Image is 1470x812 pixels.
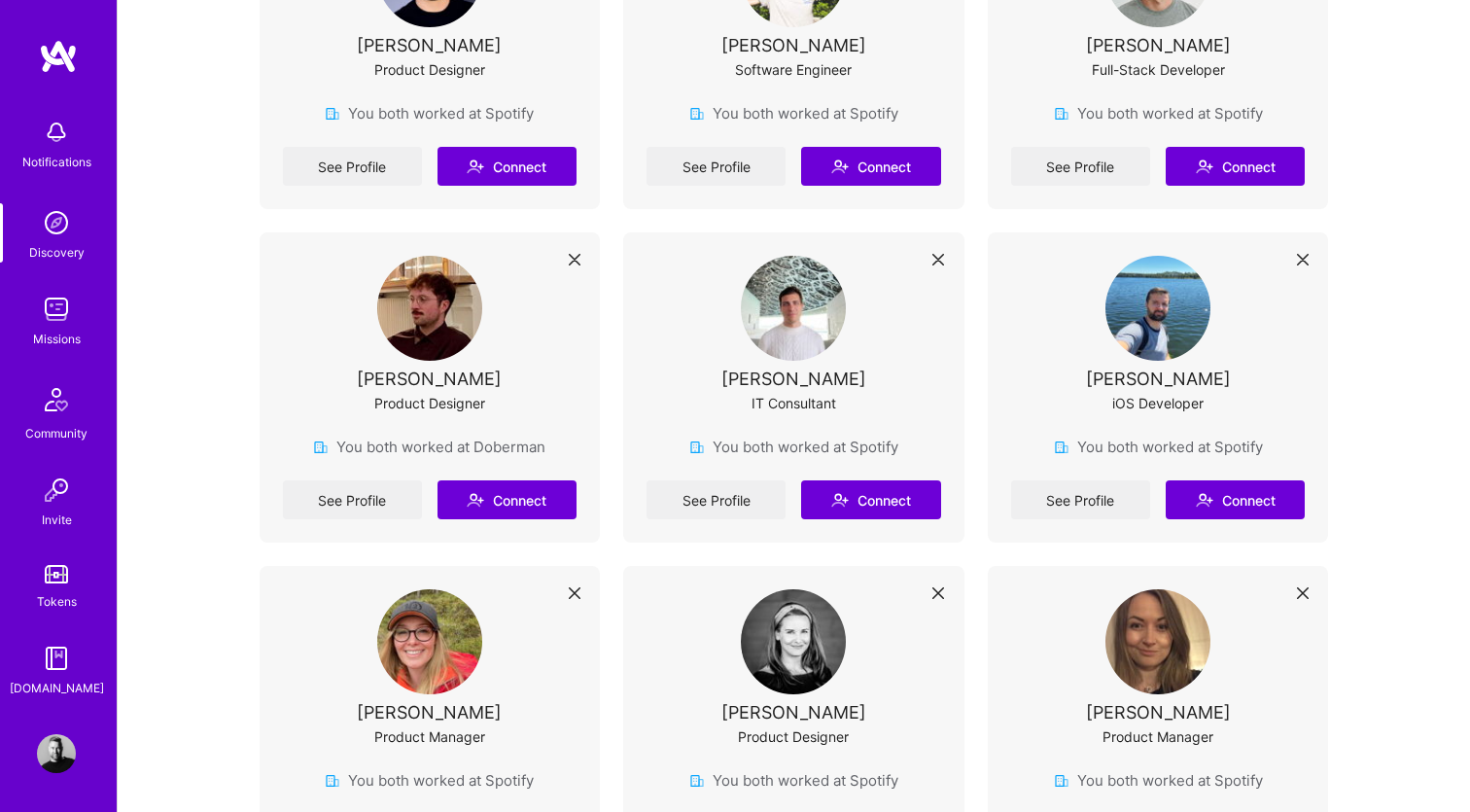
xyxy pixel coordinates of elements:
[738,726,849,747] div: Product Designer
[325,770,534,791] div: You both worked at Spotify
[42,510,72,530] div: Invite
[325,106,340,122] img: company icon
[721,369,866,389] div: [PERSON_NAME]
[1054,773,1069,789] img: company icon
[325,103,534,124] div: You both worked at Spotify
[1086,702,1231,723] div: [PERSON_NAME]
[735,59,852,80] div: Software Engineer
[831,491,849,509] i: icon Connect
[721,702,866,723] div: [PERSON_NAME]
[313,437,545,457] div: You both worked at Doberman
[1196,158,1213,175] i: icon Connect
[37,290,76,329] img: teamwork
[741,256,846,361] img: User Avatar
[33,329,81,349] div: Missions
[1297,254,1309,265] i: icon Close
[801,480,940,519] button: Connect
[1054,106,1069,122] img: company icon
[467,158,484,175] i: icon Connect
[1297,587,1309,599] i: icon Close
[689,103,898,124] div: You both worked at Spotify
[1166,480,1305,519] button: Connect
[689,437,898,457] div: You both worked at Spotify
[1105,256,1210,361] img: User Avatar
[569,254,580,265] i: icon Close
[37,639,76,678] img: guide book
[10,678,104,698] div: [DOMAIN_NAME]
[932,254,944,265] i: icon Close
[25,423,87,443] div: Community
[29,242,85,263] div: Discovery
[689,106,705,122] img: company icon
[689,773,705,789] img: company icon
[357,35,502,55] div: [PERSON_NAME]
[33,376,80,423] img: Community
[437,480,577,519] button: Connect
[689,440,705,455] img: company icon
[1105,589,1210,694] img: User Avatar
[801,147,940,186] button: Connect
[1054,770,1263,791] div: You both worked at Spotify
[569,587,580,599] i: icon Close
[313,440,329,455] img: company icon
[37,203,76,242] img: discovery
[37,734,76,773] img: User Avatar
[39,39,78,74] img: logo
[741,589,846,694] img: User Avatar
[647,147,786,186] a: See Profile
[689,770,898,791] div: You both worked at Spotify
[932,587,944,599] i: icon Close
[377,256,482,361] img: User Avatar
[325,773,340,789] img: company icon
[721,35,866,55] div: [PERSON_NAME]
[1112,393,1204,413] div: iOS Developer
[374,726,485,747] div: Product Manager
[1166,147,1305,186] button: Connect
[1196,491,1213,509] i: icon Connect
[32,734,81,773] a: User Avatar
[1054,440,1069,455] img: company icon
[1086,369,1231,389] div: [PERSON_NAME]
[357,369,502,389] div: [PERSON_NAME]
[45,565,68,583] img: tokens
[357,702,502,723] div: [PERSON_NAME]
[1092,59,1225,80] div: Full-Stack Developer
[377,589,482,694] img: User Avatar
[283,147,422,186] a: See Profile
[1102,726,1213,747] div: Product Manager
[1054,437,1263,457] div: You both worked at Spotify
[467,491,484,509] i: icon Connect
[1011,147,1150,186] a: See Profile
[22,152,91,172] div: Notifications
[831,158,849,175] i: icon Connect
[374,393,485,413] div: Product Designer
[752,393,836,413] div: IT Consultant
[283,480,422,519] a: See Profile
[1054,103,1263,124] div: You both worked at Spotify
[1086,35,1231,55] div: [PERSON_NAME]
[37,591,77,612] div: Tokens
[37,471,76,510] img: Invite
[437,147,577,186] button: Connect
[1011,480,1150,519] a: See Profile
[37,113,76,152] img: bell
[647,480,786,519] a: See Profile
[374,59,485,80] div: Product Designer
